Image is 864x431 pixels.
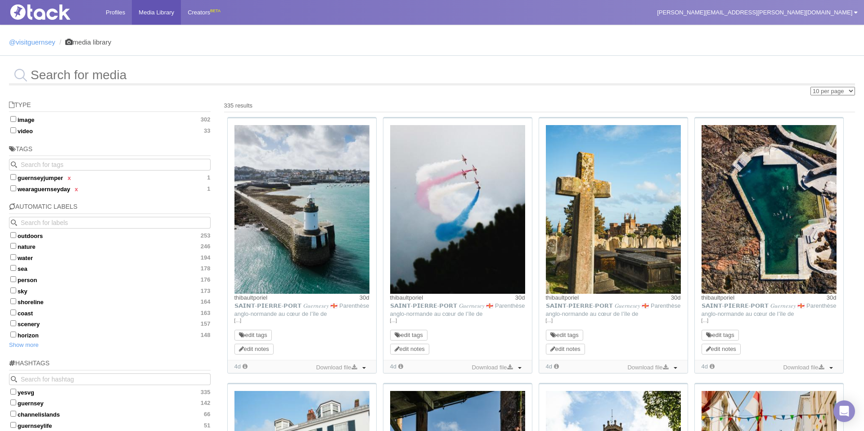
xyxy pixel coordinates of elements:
[234,317,369,325] a: […]
[314,363,359,373] a: Download file
[9,126,211,135] label: video
[9,319,211,328] label: scenery
[10,310,16,315] input: coast163
[515,294,525,302] time: Posted: 14/09/2025, 14:33:23
[201,389,211,396] span: 335
[204,411,210,418] span: 66
[9,115,211,124] label: image
[210,6,220,16] div: BETA
[9,264,211,273] label: sea
[546,294,579,301] a: thibaultporiel
[67,175,71,181] a: x
[9,184,211,193] label: wearaguernseyday
[9,253,211,262] label: water
[10,287,16,293] input: sky173
[201,332,211,339] span: 148
[7,4,97,20] img: Tack
[204,127,210,135] span: 33
[201,320,211,328] span: 157
[671,294,681,302] time: Posted: 14/09/2025, 14:33:23
[9,341,39,348] a: Show more
[204,422,210,429] span: 51
[10,298,16,304] input: shoreline164
[390,294,423,301] a: thibaultporiel
[10,116,16,122] input: image302
[390,125,525,294] img: Image may contain: animal, bird, flying, smoke, aircraft, airplane, transportation, vehicle, jet,...
[9,242,211,251] label: nature
[9,203,211,214] h5: Automatic Labels
[390,302,525,350] span: 𝗦𝗔𝗜𝗡𝗧-𝗣𝗜𝗘𝗥𝗥𝗘-𝗣𝗢𝗥𝗧 𝐺𝑢𝑒𝑟𝑛𝑒𝑠𝑒𝑦 🇬🇬 Parenthèse anglo-normande au cœur de l’île de [GEOGRAPHIC_DATA], à...
[207,174,210,181] span: 1
[9,409,211,418] label: channelislands
[201,298,211,305] span: 164
[239,346,269,352] a: edit notes
[10,265,16,271] input: sea178
[11,162,17,168] svg: Search
[234,302,369,350] span: 𝗦𝗔𝗜𝗡𝗧-𝗣𝗜𝗘𝗥𝗥𝗘-𝗣𝗢𝗥𝗧 𝐺𝑢𝑒𝑟𝑛𝑒𝑠𝑒𝑦 🇬🇬 Parenthèse anglo-normande au cœur de l’île de [GEOGRAPHIC_DATA], à...
[234,294,268,301] a: thibaultporiel
[10,332,16,337] input: horizon148
[546,363,552,370] time: Added: 10/10/2025, 14:48:24
[9,373,21,385] button: Search
[11,376,17,382] svg: Search
[10,254,16,260] input: water194
[9,159,21,171] button: Search
[550,346,580,352] a: edit notes
[702,317,837,325] a: […]
[10,411,16,417] input: channelislands66
[395,346,425,352] a: edit notes
[9,387,211,396] label: yesvg
[10,389,16,395] input: yesvg335
[702,363,708,370] time: Added: 10/10/2025, 14:48:23
[395,332,423,338] a: edit tags
[833,400,855,422] div: Open Intercom Messenger
[234,363,241,370] time: Added: 10/10/2025, 14:48:29
[9,308,211,317] label: coast
[201,310,211,317] span: 163
[239,332,267,338] a: edit tags
[702,302,837,350] span: 𝗦𝗔𝗜𝗡𝗧-𝗣𝗜𝗘𝗥𝗥𝗘-𝗣𝗢𝗥𝗧 𝐺𝑢𝑒𝑟𝑛𝑒𝑠𝑒𝑦 🇬🇬 Parenthèse anglo-normande au cœur de l’île de [GEOGRAPHIC_DATA], à...
[9,373,211,385] input: Search for hashtag
[9,360,211,370] h5: Hashtags
[75,186,78,193] a: x
[10,232,16,238] input: outdoors253
[550,332,579,338] a: edit tags
[702,125,837,294] img: Image may contain: water, outdoors, pool, swimming pool, lake, nature, waterfront, aerial view, p...
[827,294,837,302] time: Posted: 14/09/2025, 14:33:23
[706,332,734,338] a: edit tags
[201,287,211,295] span: 173
[11,220,17,226] svg: Search
[10,174,16,180] input: guernseyjumperx 1
[390,363,396,370] time: Added: 10/10/2025, 14:48:27
[224,102,855,110] div: 335 results
[9,102,211,112] h5: Type
[781,363,826,373] a: Download file
[9,231,211,240] label: outdoors
[9,330,211,339] label: horizon
[201,232,211,239] span: 253
[201,116,211,123] span: 302
[706,346,736,352] a: edit notes
[10,320,16,326] input: scenery157
[9,275,211,284] label: person
[9,173,211,182] label: guernseyjumper
[360,294,369,302] time: Posted: 14/09/2025, 14:33:23
[9,286,211,295] label: sky
[201,254,211,261] span: 194
[9,217,211,229] input: Search for labels
[9,217,21,229] button: Search
[10,400,16,405] input: guernsey142
[9,398,211,407] label: guernsey
[9,65,855,85] input: Search for media
[201,276,211,283] span: 176
[9,38,55,46] a: @visitguernsey
[10,185,16,191] input: wearaguernseydayx 1
[10,276,16,282] input: person176
[234,125,369,294] img: Image may contain: water, waterfront, nature, outdoors, sea, architecture, beacon, building, ligh...
[625,363,670,373] a: Download file
[10,422,16,428] input: guernseylife51
[10,243,16,249] input: nature246
[9,146,211,156] h5: Tags
[546,317,681,325] a: […]
[546,125,681,294] img: Image may contain: cross, symbol, graveyard, outdoors, tomb, gravestone, architecture, building, ...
